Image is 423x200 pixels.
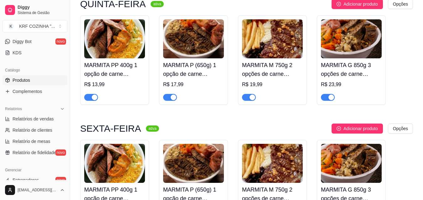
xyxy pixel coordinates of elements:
[3,86,67,96] a: Complementos
[388,124,413,134] button: Opções
[13,149,56,156] span: Relatório de fidelidade
[18,10,65,15] span: Sistema de Gestão
[3,125,67,135] a: Relatório de clientes
[3,2,67,17] a: DiggySistema de Gestão
[3,136,67,146] a: Relatório de mesas
[5,106,22,111] span: Relatórios
[242,81,303,88] div: R$ 19,99
[321,144,382,183] img: product-image
[242,19,303,58] img: product-image
[321,61,382,78] h4: MARMITA G 850g 3 opções de carne (proteína)
[3,75,67,85] a: Produtos
[84,144,145,183] img: product-image
[13,138,50,144] span: Relatório de mesas
[13,50,22,56] span: KDS
[163,81,224,88] div: R$ 17,99
[151,1,163,7] sup: ativa
[163,19,224,58] img: product-image
[13,127,52,133] span: Relatório de clientes
[13,38,32,45] span: Diggy Bot
[337,126,341,131] span: plus-circle
[343,1,378,7] span: Adicionar produto
[80,125,141,132] h3: SEXTA-FEIRA
[393,1,408,7] span: Opções
[3,48,67,58] a: KDS
[84,19,145,58] img: product-image
[3,165,67,175] div: Gerenciar
[84,61,145,78] h4: MARMITA PP 400g 1 opção de carne (proteína)
[3,114,67,124] a: Relatórios de vendas
[3,183,67,198] button: [EMAIL_ADDRESS][DOMAIN_NAME]
[13,88,42,95] span: Complementos
[393,125,408,132] span: Opções
[3,148,67,158] a: Relatório de fidelidadenovo
[321,19,382,58] img: product-image
[13,177,39,183] span: Entregadores
[3,175,67,185] a: Entregadoresnovo
[163,61,224,78] h4: MARMITA P (650g) 1 opção de carne (proteína)
[13,77,30,83] span: Produtos
[321,81,382,88] div: R$ 23,99
[3,37,67,46] a: Diggy Botnovo
[337,2,341,6] span: plus-circle
[19,23,55,29] div: KRF COZINHA " ...
[3,65,67,75] div: Catálogo
[80,0,146,8] h3: QUINTA-FEIRA
[242,144,303,183] img: product-image
[8,23,14,29] span: K
[242,61,303,78] h4: MARMITA M 750g 2 opções de carne (proteína)
[343,125,378,132] span: Adicionar produto
[18,5,65,10] span: Diggy
[332,124,383,134] button: Adicionar produto
[3,20,67,32] button: Select a team
[146,125,159,132] sup: ativa
[18,188,57,193] span: [EMAIL_ADDRESS][DOMAIN_NAME]
[163,144,224,183] img: product-image
[13,116,54,122] span: Relatórios de vendas
[84,81,145,88] div: R$ 13,99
